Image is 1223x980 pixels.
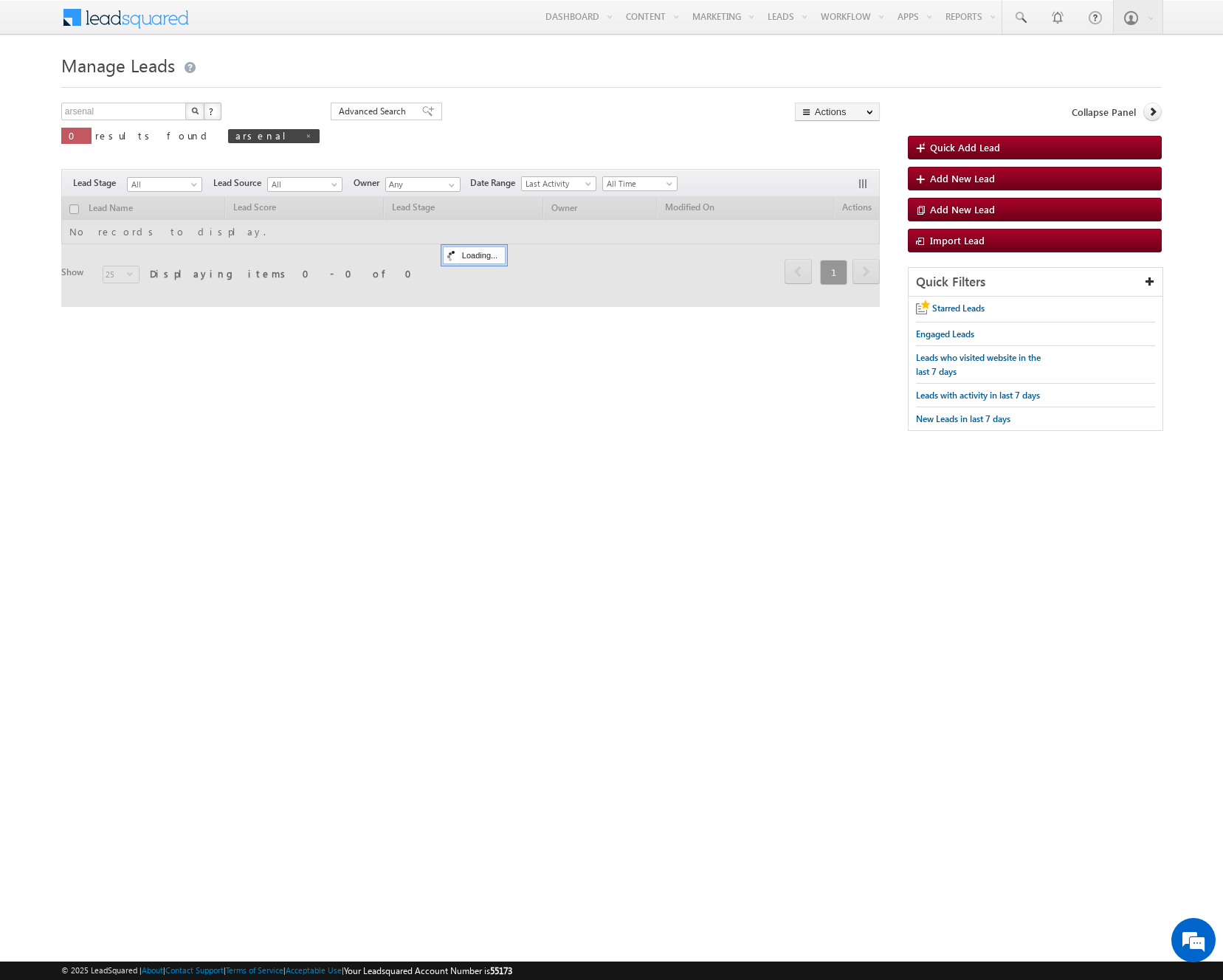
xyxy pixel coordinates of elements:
[339,105,410,118] span: Advanced Search
[930,172,995,184] span: Add New Lead
[209,105,216,117] span: ?
[916,390,1040,401] span: Leads with activity in last 7 days
[441,178,459,193] a: Show All Items
[142,965,163,975] a: About
[916,352,1041,377] span: Leads who visited website in the last 7 days
[127,177,202,192] a: All
[521,176,596,191] a: Last Activity
[213,176,267,190] span: Lead Source
[930,141,1000,153] span: Quick Add Lead
[95,129,213,142] span: results found
[916,328,974,339] span: Engaged Leads
[73,176,127,190] span: Lead Stage
[165,965,224,975] a: Contact Support
[344,965,512,976] span: Your Leadsquared Account Number is
[191,107,199,114] img: Search
[354,176,385,190] span: Owner
[916,413,1010,424] span: New Leads in last 7 days
[932,303,985,314] span: Starred Leads
[61,964,512,978] span: © 2025 LeadSquared | | | | |
[267,177,342,192] a: All
[286,965,342,975] a: Acceptable Use
[204,103,221,120] button: ?
[69,129,84,142] span: 0
[128,178,198,191] span: All
[385,177,461,192] input: Type to Search
[235,129,297,142] span: arsenal
[602,176,678,191] a: All Time
[61,53,175,77] span: Manage Leads
[443,246,506,264] div: Loading...
[930,203,995,215] span: Add New Lead
[930,234,985,246] span: Import Lead
[1072,106,1136,119] span: Collapse Panel
[268,178,338,191] span: All
[909,268,1162,297] div: Quick Filters
[226,965,283,975] a: Terms of Service
[795,103,880,121] button: Actions
[522,177,592,190] span: Last Activity
[490,965,512,976] span: 55173
[470,176,521,190] span: Date Range
[603,177,673,190] span: All Time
